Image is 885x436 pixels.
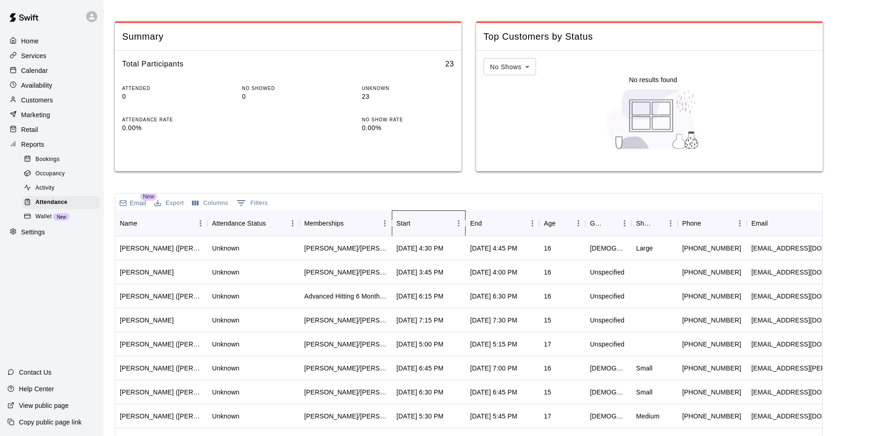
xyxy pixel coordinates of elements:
p: ATTENDANCE RATE [122,116,214,123]
div: Settings [7,225,96,239]
div: Start [392,210,466,236]
div: Sep 18, 2025, 5:15 PM [470,340,517,349]
div: Marketing [7,108,96,122]
div: Attendance Status [207,210,300,236]
div: +18625797598 [682,412,741,421]
div: Services [7,49,96,63]
h6: Total Participants [122,58,183,70]
div: Sep 18, 2025, 5:00 PM [396,340,443,349]
p: UNKNOWN [362,85,454,92]
button: Sort [651,217,664,230]
p: Retail [21,125,38,134]
div: Unknown [212,412,239,421]
button: Sort [266,217,279,230]
div: bnilsennj@hotmail.com [751,292,862,301]
div: Male [590,244,627,253]
div: Name [120,210,137,236]
div: Sep 18, 2025, 6:30 PM [470,292,517,301]
div: 16 [544,268,551,277]
div: Small [636,388,653,397]
div: Landon Hesse [120,316,174,325]
div: No Shows [484,58,536,75]
div: Unknown [212,268,239,277]
div: 16 [544,292,551,301]
span: Top Customers by Status [484,30,815,43]
div: Tom/Mike - 3 Month Membership - 2x per week [304,340,387,349]
div: +16465221132 [682,364,741,373]
button: Menu [286,216,300,230]
div: Reports [7,137,96,151]
div: Unknown [212,364,239,373]
p: Copy public page link [19,418,82,427]
p: ATTENDED [122,85,214,92]
div: Jayden Peguero (Kevin Levine) [120,364,203,373]
p: 0.00% [122,123,214,133]
div: Male [590,412,627,421]
div: Sep 18, 2025, 5:30 PM [396,412,443,421]
button: Sort [137,217,150,230]
div: Attendance [22,196,100,209]
div: 16 [544,244,551,253]
div: Phone [678,210,747,236]
div: davidfmcloughlin@gmail.com [751,340,862,349]
div: +19739753380 [682,340,741,349]
button: Menu [664,216,678,230]
div: Male [590,388,627,397]
div: DALLAS NUNEZ (Dallas Nuñez) [120,244,203,253]
button: Sort [555,217,568,230]
p: View public page [19,401,69,410]
div: Shirt Size [636,210,651,236]
button: Menu [572,216,585,230]
span: New [53,215,70,220]
button: Sort [410,217,423,230]
div: Medium [636,412,660,421]
div: ghesse202@gmail.com [751,316,862,325]
div: WalletNew [22,210,100,223]
a: Activity [22,181,104,196]
div: Occupancy [22,167,100,180]
p: No results found [629,75,677,84]
div: Sep 18, 2025, 6:45 PM [396,364,443,373]
div: jfranconere8@gmail.com [751,412,862,421]
button: Menu [452,216,466,230]
p: 0.00% [362,123,454,133]
span: Summary [122,30,454,43]
p: Help Center [19,384,54,394]
span: Activity [35,184,54,193]
div: Bookings [22,153,100,166]
p: 23 [362,92,454,102]
span: Bookings [35,155,60,164]
div: Age [544,210,555,236]
a: Availability [7,78,96,92]
div: Unknown [212,292,239,301]
div: Advanced Hitting 6 Months , Todd/Brad - Full Year Member Unlimited [304,292,387,301]
div: Retail [7,123,96,137]
div: 17 [544,340,551,349]
p: Customers [21,96,53,105]
p: Calendar [21,66,48,75]
div: Email [751,210,768,236]
div: Memberships [300,210,392,236]
div: +16463850825 [682,388,741,397]
div: Email [747,210,885,236]
div: +19738323959 [682,244,741,253]
div: Large [636,244,653,253]
div: Unspecified [590,316,625,325]
span: Attendance [35,198,67,207]
p: Marketing [21,110,50,119]
div: Sep 18, 2025, 5:45 PM [470,412,517,421]
p: 0 [242,92,334,102]
div: Unknown [212,340,239,349]
div: Sep 18, 2025, 6:45 PM [470,388,517,397]
div: Evan Nilsen (Bob Nilsen) [120,292,203,301]
div: Sep 18, 2025, 4:00 PM [470,268,517,277]
p: NO SHOWED [242,85,334,92]
h6: 23 [445,58,454,70]
div: +12012595602 [682,268,741,277]
button: Menu [378,216,392,230]
div: Age [539,210,585,236]
div: Memberships [304,210,344,236]
button: Sort [605,217,618,230]
div: wegan10224@icloud.com [751,268,862,277]
button: Menu [733,216,747,230]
